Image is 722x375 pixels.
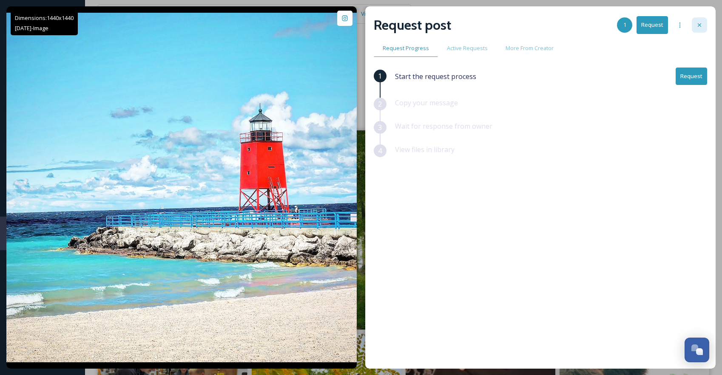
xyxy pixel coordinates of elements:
[383,44,429,52] span: Request Progress
[378,146,382,156] span: 4
[395,98,458,107] span: Copy your message
[374,15,451,35] h2: Request post
[637,16,668,34] button: Request
[623,21,626,29] span: 1
[6,13,357,363] img: South Pier Lighthouse #LakeMichigan #Lake #SouthPierLighthouse #Lighthouse #Architecture #Landsca...
[685,338,709,362] button: Open Chat
[395,71,476,82] span: Start the request process
[506,44,554,52] span: More From Creator
[395,121,492,131] span: Wait for response from owner
[676,68,707,85] button: Request
[378,122,382,133] span: 3
[15,14,74,22] span: Dimensions: 1440 x 1440
[378,99,382,109] span: 2
[378,71,382,81] span: 1
[395,145,455,154] span: View files in library
[15,24,48,32] span: [DATE] - Image
[447,44,488,52] span: Active Requests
